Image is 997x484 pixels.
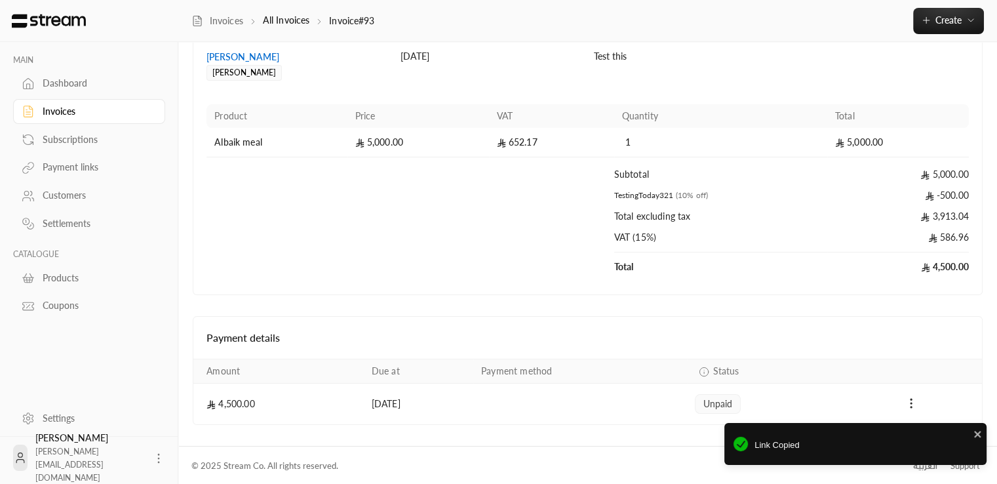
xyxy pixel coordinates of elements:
span: Status [713,365,739,378]
th: VAT [489,104,614,128]
div: [PERSON_NAME] [35,432,144,484]
td: 5,000.00 [827,157,969,189]
div: Coupons [43,299,149,312]
span: Customer name [206,33,271,44]
div: Customers [43,189,149,202]
div: Settlements [43,217,149,230]
td: VAT (15%) [614,231,827,252]
th: Price [347,104,489,128]
td: 5,000.00 [347,128,489,157]
a: Products [13,265,165,291]
th: Total [827,104,969,128]
button: close [973,427,983,440]
nav: breadcrumb [191,14,375,28]
th: Amount [193,359,364,384]
a: All Invoices [263,14,309,26]
span: Link Copied [754,439,977,452]
div: [PERSON_NAME] [206,65,282,81]
div: © 2025 Stream Co. All rights reserved. [191,460,338,473]
a: Subscriptions [13,127,165,152]
span: [PERSON_NAME][EMAIL_ADDRESS][DOMAIN_NAME] [35,447,104,483]
a: [PERSON_NAME][PERSON_NAME] [206,50,387,77]
td: 4,500.00 [193,384,364,424]
p: CATALOGUE [13,249,165,260]
td: Total excluding tax [614,210,827,231]
span: Description [594,33,637,43]
div: Products [43,272,149,285]
td: 652.17 [489,128,614,157]
td: TestingToday321 [614,189,827,210]
span: Created at [401,33,440,43]
span: (10% off) [676,190,708,200]
a: Payment links [13,155,165,180]
a: Dashboard [13,71,165,96]
td: 3,913.04 [827,210,969,231]
div: Dashboard [43,77,149,90]
span: Create [935,14,962,26]
td: [DATE] [364,384,473,424]
span: 1 [622,136,635,149]
a: Invoices [191,14,243,28]
span: unpaid [703,397,733,411]
a: Settlements [13,211,165,237]
td: 586.96 [827,231,969,252]
td: Albaik meal [206,128,347,157]
div: [PERSON_NAME] [206,50,387,64]
a: Coupons [13,293,165,319]
th: Payment method [473,359,686,384]
div: Invoices [43,105,149,118]
th: Product [206,104,347,128]
td: -500.00 [827,189,969,210]
div: Payment links [43,161,149,174]
table: Payments [193,359,982,424]
h4: Payment details [206,330,969,346]
td: 5,000.00 [827,128,969,157]
div: Test this [594,50,969,63]
div: Settings [43,412,149,425]
div: Subscriptions [43,133,149,146]
a: Customers [13,183,165,209]
img: Logo [10,14,87,28]
th: Due at [364,359,473,384]
td: 4,500.00 [827,252,969,281]
div: [DATE] [401,50,581,63]
button: Create [913,8,984,34]
p: MAIN [13,55,165,66]
table: Products [206,104,969,281]
a: Invoices [13,99,165,125]
th: Quantity [614,104,827,128]
a: Settings [13,405,165,431]
td: Total [614,252,827,281]
td: Subtotal [614,157,827,189]
p: Invoice#93 [329,14,374,28]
